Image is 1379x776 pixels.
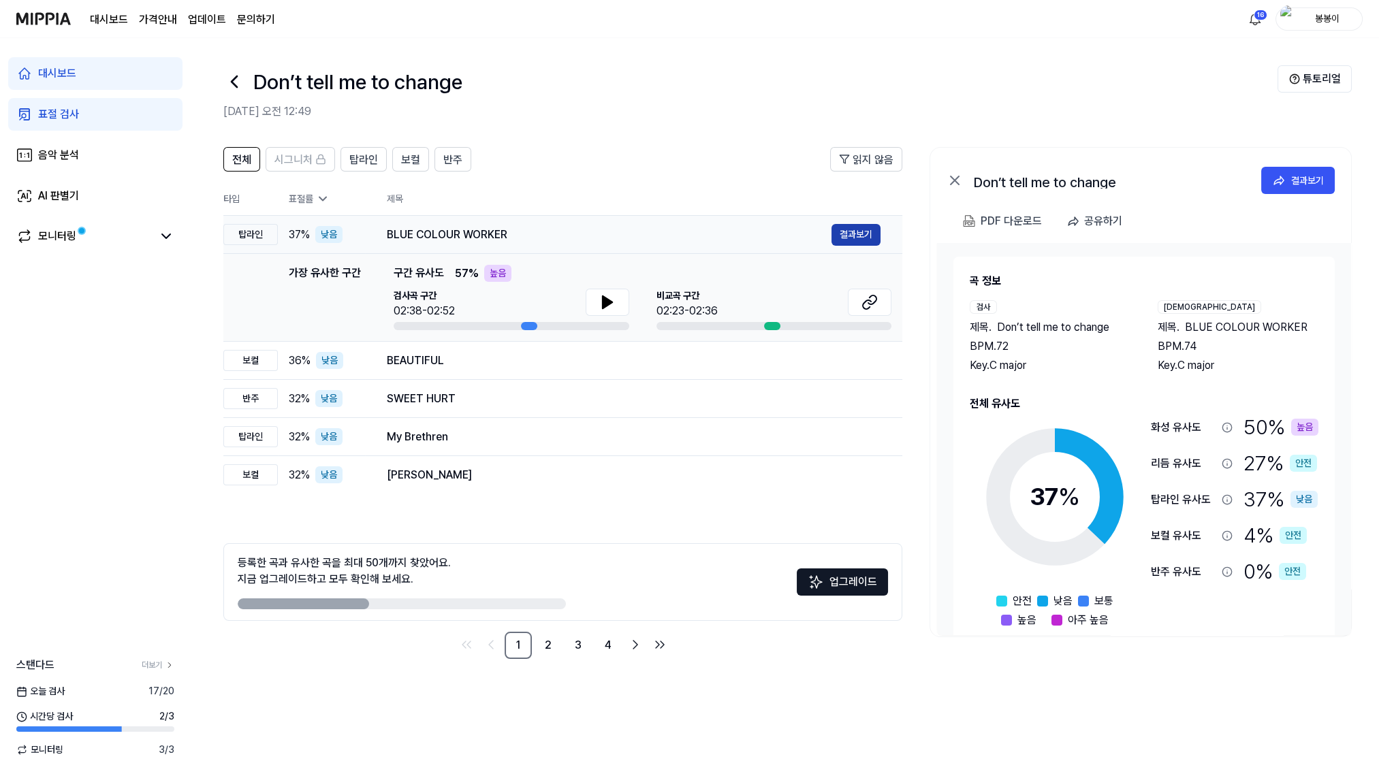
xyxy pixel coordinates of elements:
div: BPM. 74 [1158,338,1318,355]
a: 대시보드 [8,57,183,90]
span: 아주 높음 [1068,612,1109,628]
a: Go to last page [649,634,671,656]
a: 더보기 [142,659,174,671]
div: 표절률 [289,192,365,206]
div: 반주 [223,388,278,409]
th: 타입 [223,182,278,216]
nav: pagination [223,632,902,659]
div: My Brethren [387,429,881,445]
a: Go to first page [456,634,477,656]
div: 37 % [1243,484,1318,515]
div: Don’t tell me to change [974,172,1246,189]
span: 스탠다드 [16,657,54,673]
span: % [1058,482,1080,511]
div: 탑라인 유사도 [1151,491,1216,508]
div: 02:23-02:36 [656,303,718,319]
span: 제목 . [970,319,992,336]
div: 높음 [484,265,511,282]
span: 구간 유사도 [394,265,444,282]
span: 비교곡 구간 [656,289,718,303]
span: 시간당 검사 [16,709,73,724]
div: BPM. 72 [970,338,1130,355]
img: Help [1289,74,1300,84]
span: 32 % [289,467,310,483]
div: [PERSON_NAME] [387,467,881,483]
span: 37 % [289,227,310,243]
div: Key. C major [970,357,1130,374]
div: PDF 다운로드 [981,212,1042,230]
img: PDF Download [963,215,975,227]
img: Sparkles [808,574,824,590]
div: 02:38-02:52 [394,303,455,319]
div: 50 % [1243,412,1318,442]
div: 안전 [1279,563,1306,580]
span: 모니터링 [16,743,63,757]
div: 가장 유사한 구간 [289,265,361,330]
div: 보컬 [223,350,278,371]
span: 오늘 검사 [16,684,65,698]
span: 보통 [1094,593,1113,609]
button: 알림16 [1244,8,1266,30]
button: 시그니처 [266,147,335,172]
a: 모니터링 [16,228,153,244]
span: 반주 [443,152,462,168]
a: Go to next page [624,634,646,656]
a: 1 [505,632,532,659]
div: 보컬 [223,464,278,485]
button: 결과보기 [1261,167,1335,194]
span: 3 / 3 [159,743,174,757]
div: 높음 [1291,419,1318,436]
button: 반주 [434,147,471,172]
span: 36 % [289,353,311,369]
a: 곡 정보검사제목.Don’t tell me to changeBPM.72Key.C major[DEMOGRAPHIC_DATA]제목.BLUE COLOUR WORKERBPM.74Key... [937,243,1351,635]
span: Don’t tell me to change [997,319,1109,336]
div: 37 [1030,479,1080,515]
span: 17 / 20 [148,684,174,698]
img: profile [1280,5,1297,33]
span: 높음 [1017,612,1036,628]
span: 2 / 3 [159,709,174,724]
button: 업그레이드 [797,568,888,596]
a: 업데이트 [188,12,226,28]
img: 알림 [1247,11,1263,27]
span: 낮음 [1053,593,1073,609]
a: 4 [595,632,622,659]
span: 검사곡 구간 [394,289,455,303]
div: 낮음 [315,466,343,483]
a: 3 [565,632,592,659]
a: Sparkles업그레이드 [797,580,888,593]
button: PDF 다운로드 [960,208,1045,235]
button: 결과보기 [831,224,881,246]
a: 2 [535,632,562,659]
div: 리듬 유사도 [1151,455,1216,472]
div: 결과보기 [1291,173,1324,188]
span: 32 % [289,391,310,407]
span: BLUE COLOUR WORKER [1185,319,1307,336]
div: 보컬 유사도 [1151,528,1216,544]
div: 낮음 [1290,491,1318,508]
button: 보컬 [392,147,429,172]
button: 공유하기 [1061,208,1133,235]
button: 탑라인 [340,147,387,172]
div: BEAUTIFUL [387,353,881,369]
div: 안전 [1290,455,1317,472]
div: 표절 검사 [38,106,79,123]
h2: 곡 정보 [970,273,1318,289]
div: 16 [1254,10,1267,20]
div: 낮음 [316,352,343,369]
button: 튜토리얼 [1278,65,1352,93]
span: 57 % [455,265,479,282]
span: 32 % [289,429,310,445]
div: 탑라인 [223,224,278,245]
div: 음악 분석 [38,147,79,163]
div: 등록한 곡과 유사한 곡을 최대 50개까지 찾았어요. 지금 업그레이드하고 모두 확인해 보세요. [238,555,451,587]
span: 탑라인 [349,152,378,168]
div: 검사 [970,300,997,314]
th: 제목 [387,182,902,215]
span: 제목 . [1158,319,1179,336]
h2: 전체 유사도 [970,395,1318,412]
span: 안전 [1013,593,1032,609]
a: Go to previous page [480,634,502,656]
div: 공유하기 [1084,212,1122,230]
